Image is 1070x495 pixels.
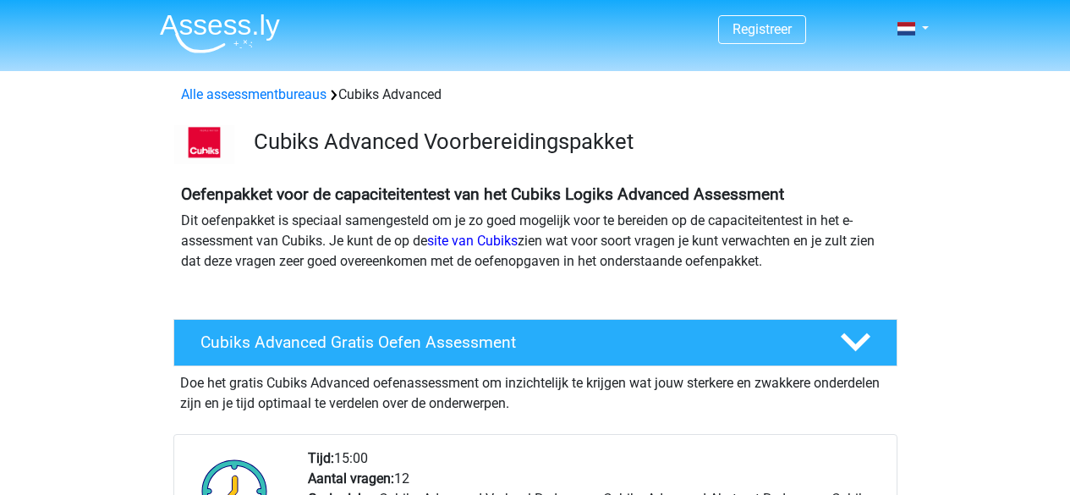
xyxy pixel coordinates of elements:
[254,129,884,155] h3: Cubiks Advanced Voorbereidingspakket
[200,333,813,352] h4: Cubiks Advanced Gratis Oefen Assessment
[733,21,792,37] a: Registreer
[308,470,394,487] b: Aantal vragen:
[174,85,897,105] div: Cubiks Advanced
[173,366,897,414] div: Doe het gratis Cubiks Advanced oefenassessment om inzichtelijk te krijgen wat jouw sterkere en zw...
[167,319,904,366] a: Cubiks Advanced Gratis Oefen Assessment
[174,125,234,164] img: logo-cubiks-300x193.png
[308,450,334,466] b: Tijd:
[427,233,518,249] a: site van Cubiks
[181,86,326,102] a: Alle assessmentbureaus
[160,14,280,53] img: Assessly
[181,211,890,272] p: Dit oefenpakket is speciaal samengesteld om je zo goed mogelijk voor te bereiden op de capaciteit...
[181,184,784,204] b: Oefenpakket voor de capaciteitentest van het Cubiks Logiks Advanced Assessment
